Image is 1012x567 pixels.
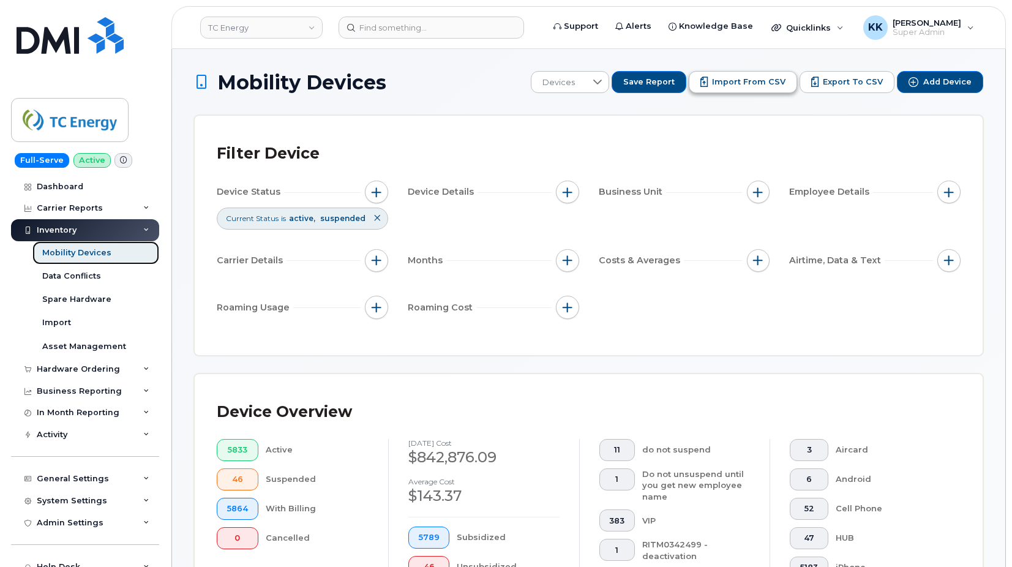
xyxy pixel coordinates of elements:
div: do not suspend [642,439,750,461]
span: 52 [800,504,818,514]
span: Save Report [623,77,675,88]
h4: Average cost [408,478,560,486]
div: Android [836,468,941,490]
div: HUB [836,527,941,549]
span: 1 [609,546,624,555]
div: Active [266,439,369,461]
div: With Billing [266,498,369,520]
button: 383 [599,509,635,531]
span: 11 [609,445,624,455]
button: 5789 [408,527,450,549]
button: Add Device [897,71,983,93]
h4: [DATE] cost [408,439,560,447]
button: 47 [790,527,828,549]
span: Export to CSV [823,77,883,88]
span: active [289,214,317,223]
button: 1 [599,539,635,561]
button: 1 [599,468,635,490]
span: 46 [227,475,248,484]
span: Carrier Details [217,254,287,267]
iframe: Messenger Launcher [959,514,1003,558]
span: 5789 [419,533,440,543]
button: 46 [217,468,258,490]
div: RITM0342499 - deactivation [642,539,750,561]
span: 3 [800,445,818,455]
button: 5864 [217,498,258,520]
span: 5864 [227,504,248,514]
span: Mobility Devices [217,72,386,93]
span: 0 [227,533,248,543]
button: Export to CSV [800,71,894,93]
span: Employee Details [789,186,873,198]
span: Add Device [923,77,972,88]
button: 0 [217,527,258,549]
span: Device Details [408,186,478,198]
button: Import from CSV [689,71,797,93]
span: Months [408,254,446,267]
span: Device Status [217,186,284,198]
div: Cancelled [266,527,369,549]
span: 1 [609,475,624,484]
span: suspended [320,214,365,223]
span: Roaming Usage [217,301,293,314]
span: Devices [531,72,586,94]
span: 47 [800,533,818,543]
button: 6 [790,468,828,490]
button: 52 [790,498,828,520]
div: Do not unsuspend until you get new employee name [642,468,750,503]
span: 6 [800,475,818,484]
span: is [281,213,286,223]
span: 383 [609,516,624,526]
span: Current Status [226,213,279,223]
div: $143.37 [408,486,560,506]
span: Airtime, Data & Text [789,254,885,267]
span: 5833 [227,445,248,455]
span: Costs & Averages [599,254,684,267]
button: 3 [790,439,828,461]
div: Filter Device [217,138,320,170]
div: VIP [642,509,750,531]
button: 5833 [217,439,258,461]
span: Roaming Cost [408,301,476,314]
button: Save Report [612,71,686,93]
div: Subsidized [457,527,559,549]
div: Cell Phone [836,498,941,520]
div: Aircard [836,439,941,461]
div: Device Overview [217,396,352,428]
div: $842,876.09 [408,447,560,468]
button: 11 [599,439,635,461]
div: Suspended [266,468,369,490]
span: Business Unit [599,186,666,198]
span: Import from CSV [712,77,785,88]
